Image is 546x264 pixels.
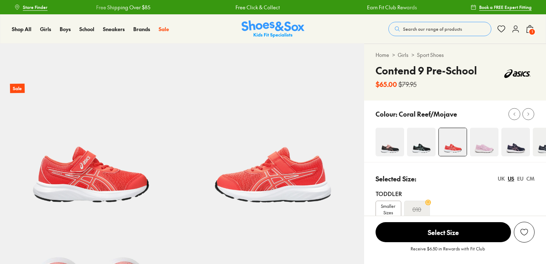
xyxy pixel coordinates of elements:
[376,109,397,119] p: Colour:
[79,25,94,33] a: School
[528,28,536,35] span: 1
[376,174,416,184] p: Selected Size:
[365,4,415,11] a: Earn Fit Club Rewards
[439,128,467,156] img: 4-522479_1
[376,189,535,198] div: Toddler
[60,25,71,33] a: Boys
[388,22,491,36] button: Search our range of products
[376,222,511,243] button: Select Size
[10,84,25,93] p: Sale
[479,4,532,10] span: Book a FREE Expert Fitting
[242,20,304,38] a: Shoes & Sox
[40,25,51,33] a: Girls
[398,79,417,89] s: $79.95
[23,4,48,10] span: Store Finder
[526,21,534,37] button: 1
[376,222,511,242] span: Select Size
[133,25,150,33] a: Brands
[407,128,436,156] img: 4-522484_1
[399,109,457,119] p: Coral Reef/Mojave
[376,51,535,59] div: > >
[398,51,408,59] a: Girls
[159,25,169,33] a: Sale
[182,44,364,226] img: 5-522480_1
[411,245,485,258] p: Receive $6.50 in Rewards with Fit Club
[376,79,397,89] b: $65.00
[403,26,462,32] span: Search our range of products
[234,4,278,11] a: Free Click & Collect
[376,203,401,216] span: Smaller Sizes
[498,175,505,182] div: UK
[94,4,149,11] a: Free Shipping Over $85
[508,175,514,182] div: US
[471,1,532,14] a: Book a FREE Expert Fitting
[376,51,389,59] a: Home
[526,175,535,182] div: CM
[376,128,404,156] img: 4-551436_1
[501,128,530,156] img: 4-525229_1
[470,128,498,156] img: 4-525296_1
[12,25,31,33] a: Shop All
[14,1,48,14] a: Store Finder
[417,51,444,59] a: Sport Shoes
[500,63,535,84] img: Vendor logo
[412,205,421,214] s: 010
[376,63,477,78] h4: Contend 9 Pre-School
[242,20,304,38] img: SNS_Logo_Responsive.svg
[103,25,125,33] a: Sneakers
[517,175,523,182] div: EU
[514,222,535,243] button: Add to Wishlist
